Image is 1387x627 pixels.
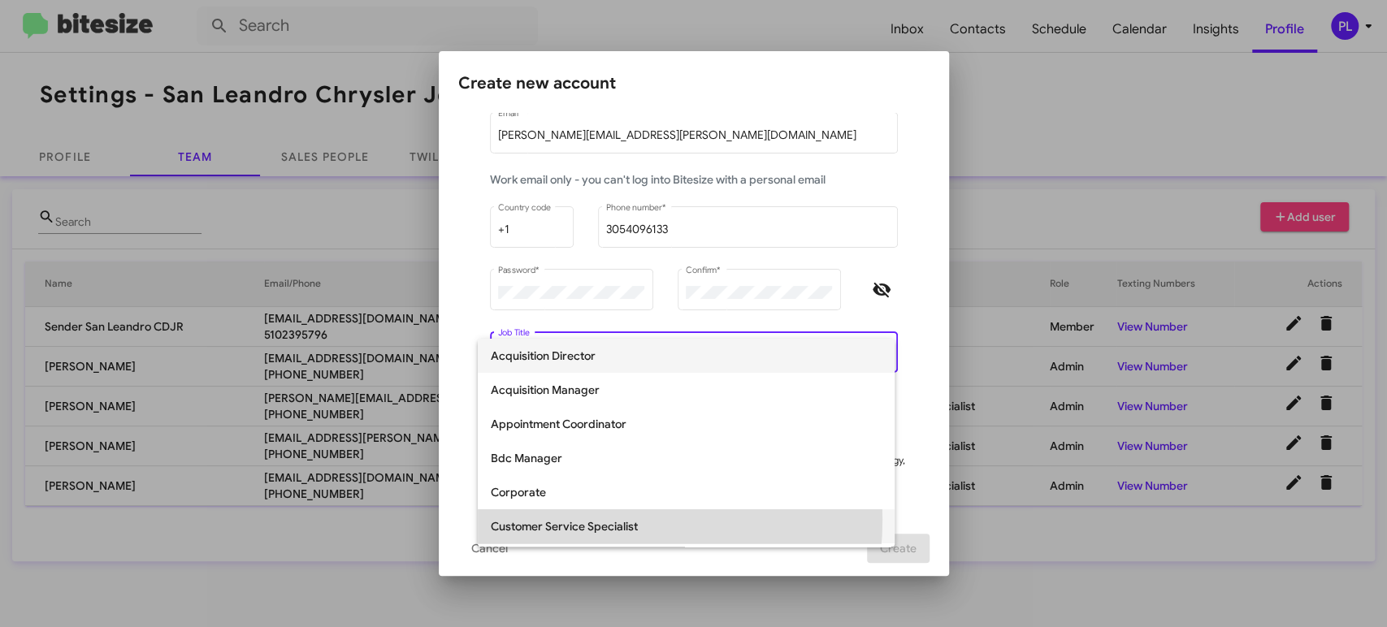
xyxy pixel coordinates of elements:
span: Acquisition Director [491,339,882,373]
span: General Manager [491,543,882,577]
span: Corporate [491,475,882,509]
span: Acquisition Manager [491,373,882,407]
span: Appointment Coordinator [491,407,882,441]
span: Customer Service Specialist [491,509,882,543]
span: Bdc Manager [491,441,882,475]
